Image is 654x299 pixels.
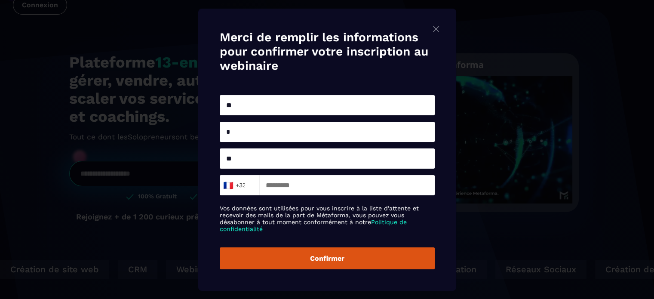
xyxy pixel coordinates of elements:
a: Politique de confidentialité [220,219,407,232]
span: +33 [225,179,243,191]
button: Confirmer [220,247,435,269]
div: Search for option [220,175,259,195]
label: Vos données sont utilisées pour vous inscrire à la liste d'attente et recevoir des mails de la pa... [220,205,435,232]
h4: Merci de remplir les informations pour confirmer votre inscription au webinaire [220,30,435,73]
input: Search for option [245,179,252,191]
span: 🇫🇷 [222,179,233,191]
img: close [431,24,441,34]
